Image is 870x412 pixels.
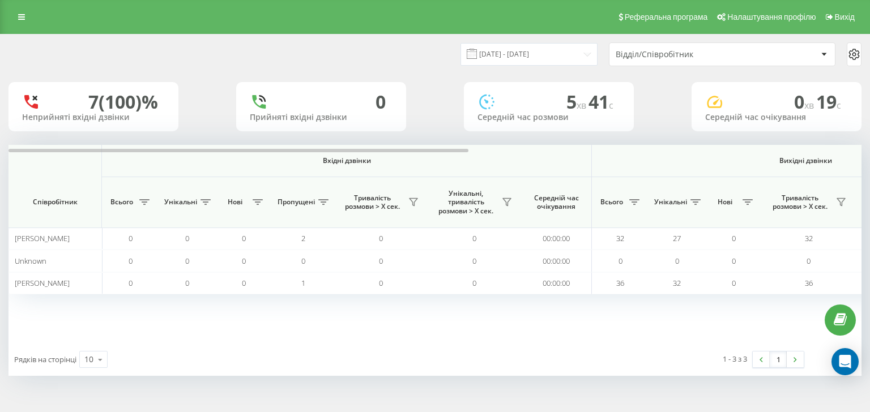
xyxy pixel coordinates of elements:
span: 0 [379,256,383,266]
div: Середній час розмови [477,113,620,122]
span: 32 [616,233,624,243]
span: 0 [242,233,246,243]
span: [PERSON_NAME] [15,233,70,243]
span: 0 [807,256,811,266]
span: Тривалість розмови > Х сек. [767,194,833,211]
span: 0 [472,278,476,288]
span: Тривалість розмови > Х сек. [340,194,405,211]
span: 5 [566,89,588,114]
div: 1 - 3 з 3 [723,353,747,364]
span: Вхідні дзвінки [131,156,562,165]
span: 36 [616,278,624,288]
div: 0 [376,91,386,113]
span: 0 [301,256,305,266]
span: 0 [129,233,133,243]
span: 0 [129,278,133,288]
span: 19 [816,89,841,114]
a: 1 [770,351,787,367]
span: Співробітник [18,198,92,207]
span: 0 [472,256,476,266]
span: Середній час очікування [530,194,583,211]
div: Прийняті вхідні дзвінки [250,113,393,122]
span: хв [577,99,588,111]
div: Open Intercom Messenger [831,348,859,375]
span: 27 [673,233,681,243]
span: Всього [598,198,626,207]
span: Unknown [15,256,46,266]
span: [PERSON_NAME] [15,278,70,288]
td: 00:00:00 [521,228,592,250]
div: Неприйняті вхідні дзвінки [22,113,165,122]
span: Налаштування профілю [727,12,816,22]
span: 0 [732,233,736,243]
span: 36 [805,278,813,288]
span: 0 [185,278,189,288]
span: Унікальні, тривалість розмови > Х сек. [433,189,498,216]
span: 0 [675,256,679,266]
span: Вихід [835,12,855,22]
div: Відділ/Співробітник [616,50,751,59]
span: 0 [732,256,736,266]
span: Всього [108,198,136,207]
span: 0 [242,278,246,288]
span: Пропущені [278,198,315,207]
span: 0 [794,89,816,114]
span: 0 [242,256,246,266]
span: 0 [185,233,189,243]
span: 0 [732,278,736,288]
span: Унікальні [654,198,687,207]
span: Нові [711,198,739,207]
span: 0 [379,278,383,288]
td: 00:00:00 [521,250,592,272]
span: 2 [301,233,305,243]
span: хв [804,99,816,111]
div: 7 (100)% [88,91,158,113]
span: Рядків на сторінці [14,354,76,364]
span: 1 [301,278,305,288]
td: 00:00:00 [521,272,592,294]
span: 0 [619,256,622,266]
span: 0 [472,233,476,243]
span: Реферальна програма [625,12,708,22]
span: 0 [185,256,189,266]
span: 0 [379,233,383,243]
span: 0 [129,256,133,266]
span: 32 [805,233,813,243]
span: Нові [221,198,249,207]
span: c [609,99,613,111]
div: 10 [84,354,93,365]
div: Середній час очікування [705,113,848,122]
span: c [837,99,841,111]
span: Унікальні [164,198,197,207]
span: 41 [588,89,613,114]
span: 32 [673,278,681,288]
